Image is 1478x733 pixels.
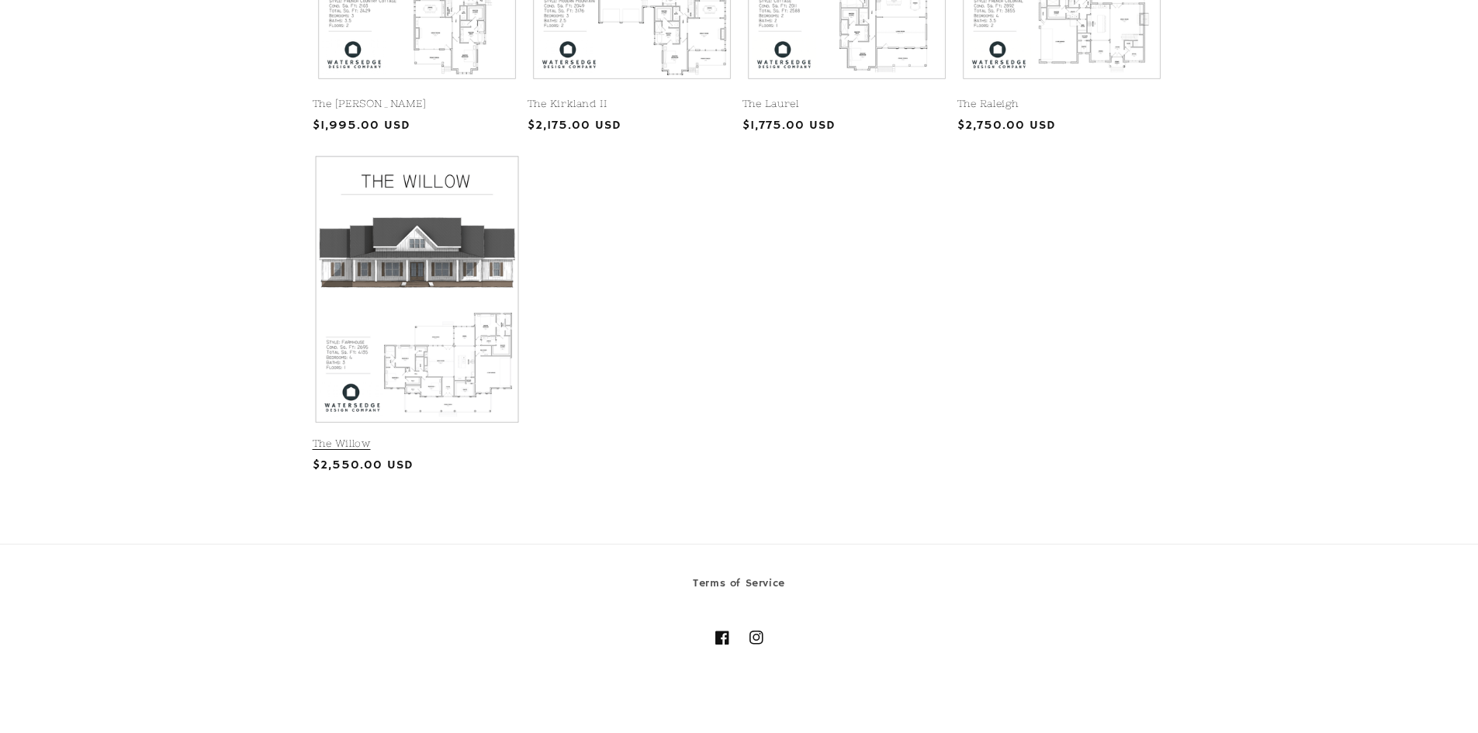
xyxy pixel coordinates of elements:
a: The Kirkland II [528,98,736,111]
a: The Raleigh [957,98,1166,111]
a: The Laurel [742,98,951,111]
a: The [PERSON_NAME] [313,98,521,111]
a: Terms of Service [693,574,785,597]
a: The Willow [313,437,521,451]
